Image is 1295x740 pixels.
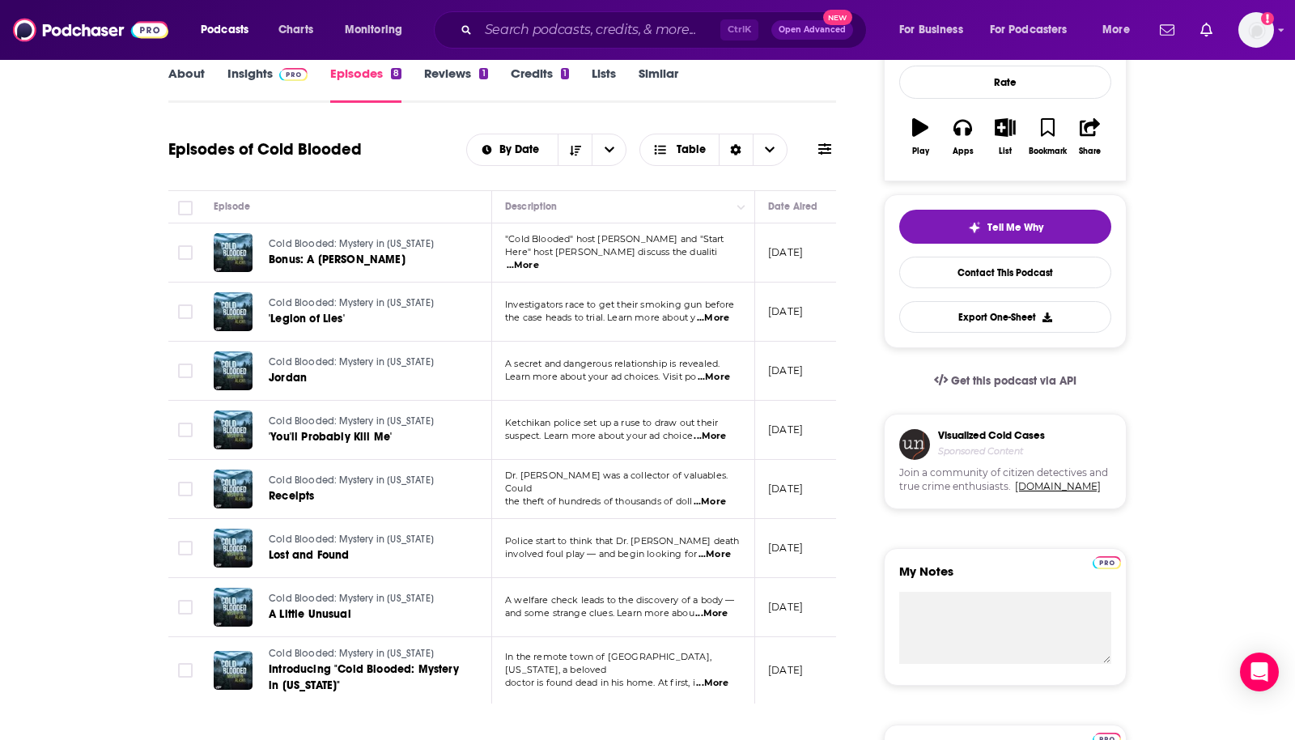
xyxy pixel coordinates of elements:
span: New [823,10,852,25]
span: Toggle select row [178,245,193,260]
button: Show profile menu [1238,12,1274,48]
span: For Business [899,19,963,41]
span: and some strange clues. Learn more abou [505,607,694,619]
span: Toggle select row [178,541,193,555]
p: [DATE] [768,423,803,436]
a: Pro website [1093,554,1121,569]
span: Logged in as SimonElement [1238,12,1274,48]
p: [DATE] [768,663,803,677]
a: Episodes8 [330,66,401,103]
div: 1 [479,68,487,79]
img: User Profile [1238,12,1274,48]
a: Cold Blooded: Mystery in [US_STATE] [269,474,461,488]
h3: Visualized Cold Cases [938,429,1045,442]
a: Similar [639,66,678,103]
span: Investigators race to get their smoking gun before [505,299,735,310]
span: Lost and Found [269,548,349,562]
span: Toggle select row [178,482,193,496]
a: Cold Blooded: Mystery in [US_STATE] [269,647,463,661]
div: Bookmark [1029,147,1067,156]
span: For Podcasters [990,19,1068,41]
button: Play [899,108,941,166]
a: Reviews1 [424,66,487,103]
h2: Choose List sort [466,134,627,166]
span: ...More [698,371,730,384]
a: Introducing "Cold Blooded: Mystery in [US_STATE]" [269,661,463,694]
button: Column Actions [732,198,751,217]
a: Lists [592,66,616,103]
a: 'Legion of Lies' [269,311,461,327]
div: Open Intercom Messenger [1240,653,1279,691]
span: Join a community of citizen detectives and true crime enthusiasts. [899,466,1111,494]
a: [DOMAIN_NAME] [1015,480,1101,492]
p: [DATE] [768,482,803,495]
span: ...More [694,430,726,443]
img: tell me why sparkle [968,221,981,234]
span: "Cold Blooded" host [PERSON_NAME] and "Start [505,233,724,245]
div: List [999,147,1012,156]
span: ...More [696,677,728,690]
input: Search podcasts, credits, & more... [478,17,720,43]
button: Open AdvancedNew [771,20,853,40]
a: Bonus: A [PERSON_NAME] [269,252,461,268]
span: Table [677,144,706,155]
span: A Little Unusual [269,607,351,621]
span: Bonus: A [PERSON_NAME] [269,253,405,266]
button: open menu [189,17,270,43]
div: Description [505,197,557,216]
button: Sort Direction [558,134,592,165]
button: open menu [592,134,626,165]
button: Apps [941,108,983,166]
a: Cold Blooded: Mystery in [US_STATE] [269,533,461,547]
div: Episode [214,197,250,216]
a: Cold Blooded: Mystery in [US_STATE] [269,592,461,606]
span: the theft of hundreds of thousands of doll [505,495,692,507]
span: Open Advanced [779,26,846,34]
h4: Sponsored Content [938,445,1045,457]
span: 'You'll Probably Kill Me' [269,430,392,444]
span: ...More [698,548,731,561]
div: Search podcasts, credits, & more... [449,11,882,49]
h1: Episodes of Cold Blooded [168,139,362,159]
img: coldCase.18b32719.png [899,429,930,460]
div: Share [1079,147,1101,156]
div: Rate [899,66,1111,99]
span: Toggle select row [178,423,193,437]
span: Cold Blooded: Mystery in [US_STATE] [269,648,434,659]
span: Cold Blooded: Mystery in [US_STATE] [269,474,434,486]
span: Cold Blooded: Mystery in [US_STATE] [269,534,434,545]
span: Police start to think that Dr. [PERSON_NAME] death [505,535,740,546]
button: open menu [467,144,558,155]
span: Cold Blooded: Mystery in [US_STATE] [269,356,434,368]
span: Toggle select row [178,663,193,678]
span: In the remote town of [GEOGRAPHIC_DATA], [US_STATE], a beloved [505,651,711,675]
span: Jordan [269,371,307,385]
span: suspect. Learn more about your ad choice [505,430,693,441]
span: Introducing "Cold Blooded: Mystery in [US_STATE]" [269,662,459,692]
div: 8 [391,68,401,79]
button: open menu [888,17,983,43]
a: About [168,66,205,103]
img: Podchaser Pro [1093,556,1121,569]
span: ...More [695,607,728,620]
span: Cold Blooded: Mystery in [US_STATE] [269,238,434,249]
span: Ctrl K [720,19,758,40]
span: Podcasts [201,19,248,41]
span: 'Legion of Lies' [269,312,345,325]
img: Podchaser - Follow, Share and Rate Podcasts [13,15,168,45]
span: Toggle select row [178,600,193,615]
span: A welfare check leads to the discovery of a body — [505,594,735,606]
p: [DATE] [768,364,803,377]
svg: Add a profile image [1261,12,1274,25]
button: open menu [1091,17,1150,43]
span: Monitoring [345,19,402,41]
button: List [984,108,1026,166]
div: Play [912,147,929,156]
a: 'You'll Probably Kill Me' [269,429,461,445]
button: Bookmark [1026,108,1068,166]
span: Cold Blooded: Mystery in [US_STATE] [269,297,434,308]
span: Tell Me Why [987,221,1043,234]
p: [DATE] [768,600,803,614]
a: InsightsPodchaser Pro [227,66,308,103]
